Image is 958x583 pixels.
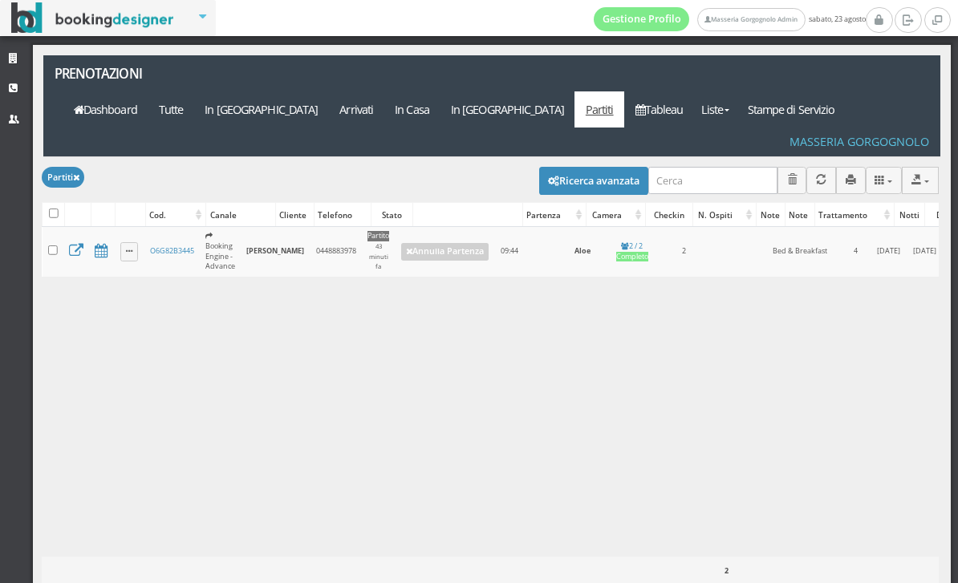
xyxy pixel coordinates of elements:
[384,91,440,128] a: In Casa
[654,226,714,277] td: 2
[574,91,624,128] a: Partiti
[587,204,644,226] div: Camera
[371,204,412,226] div: Stato
[616,252,648,262] div: Completo
[616,241,648,262] a: 2 / 2Completo
[869,226,907,277] td: [DATE]
[757,204,785,226] div: Note
[329,91,384,128] a: Arrivati
[767,226,842,277] td: Bed & Breakfast
[494,226,554,277] td: 09:44
[311,226,362,277] td: 0448883978
[806,167,836,193] button: Aggiorna
[594,7,690,31] a: Gestione Profilo
[200,226,241,277] td: Booking Engine - Advance
[737,91,846,128] a: Stampe di Servizio
[523,204,586,226] div: Partenza
[150,245,194,256] a: O6G82B3445
[539,167,648,194] button: Ricerca avanzata
[594,7,866,31] span: sabato, 23 agosto
[401,243,489,261] a: Annulla Partenza
[194,91,329,128] a: In [GEOGRAPHIC_DATA]
[895,204,923,226] div: Notti
[694,91,737,128] a: Liste
[148,91,194,128] a: Tutte
[725,565,729,576] b: 2
[646,204,693,226] div: Checkin
[440,91,574,128] a: In [GEOGRAPHIC_DATA]
[369,242,388,271] small: 43 minuti fa
[624,91,694,128] a: Tableau
[815,204,895,226] div: Trattamento
[206,204,274,226] div: Canale
[246,245,304,256] b: [PERSON_NAME]
[11,2,174,34] img: BookingDesigner.com
[648,167,777,193] input: Cerca
[574,245,591,256] b: Aloe
[63,91,148,128] a: Dashboard
[697,8,805,31] a: Masseria Gorgognolo Admin
[367,231,389,241] div: Partito
[42,167,84,187] button: Partiti
[785,204,814,226] div: Note
[43,55,209,91] a: Prenotazioni
[276,204,314,226] div: Cliente
[315,204,371,226] div: Telefono
[146,204,206,226] div: Cod.
[907,226,942,277] td: [DATE]
[693,204,755,226] div: N. Ospiti
[842,226,869,277] td: 4
[902,167,939,193] button: Export
[790,135,929,148] h4: Masseria Gorgognolo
